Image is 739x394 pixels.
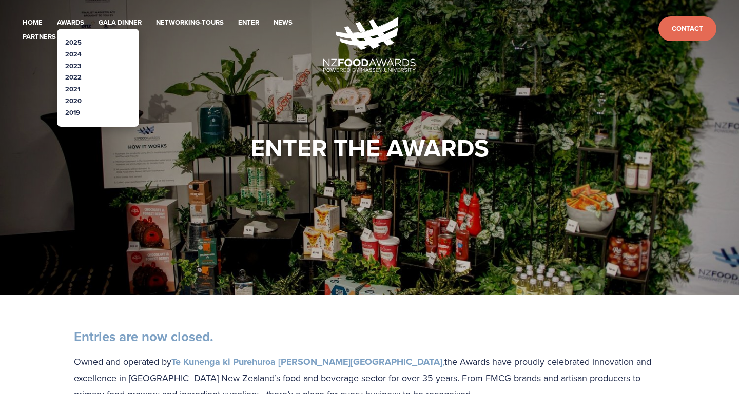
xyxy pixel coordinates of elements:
a: Te Kunenga ki Purehuroa [PERSON_NAME][GEOGRAPHIC_DATA], [171,355,444,368]
a: 2019 [65,108,80,117]
a: Partners [23,31,56,43]
a: Awards [57,17,84,29]
a: 2020 [65,96,82,106]
a: 2024 [65,49,82,59]
a: 2023 [65,61,82,71]
a: News [274,17,293,29]
a: Networking-Tours [156,17,224,29]
strong: Entries are now closed. [74,327,213,346]
h1: Enter the Awards [74,132,665,163]
a: 2021 [65,84,80,94]
a: Contact [658,16,716,42]
a: 2025 [65,37,82,47]
strong: Te Kunenga ki Purehuroa [PERSON_NAME][GEOGRAPHIC_DATA] [171,355,442,368]
a: Gala Dinner [99,17,142,29]
a: Home [23,17,43,29]
a: 2022 [65,72,82,82]
a: Enter [238,17,259,29]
